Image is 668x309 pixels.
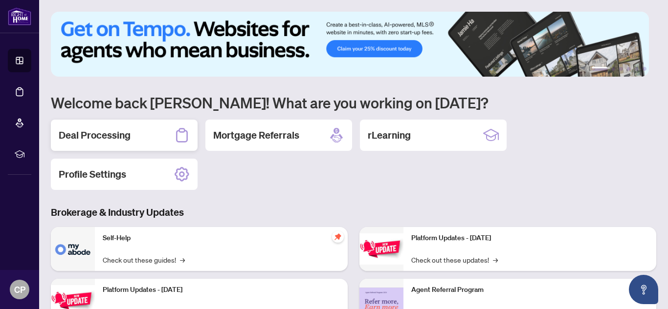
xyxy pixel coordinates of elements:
[493,254,498,265] span: →
[643,67,646,71] button: 6
[411,254,498,265] a: Check out these updates!→
[411,233,648,244] p: Platform Updates - [DATE]
[611,67,615,71] button: 2
[8,7,31,25] img: logo
[103,285,340,295] p: Platform Updates - [DATE]
[592,67,607,71] button: 1
[51,227,95,271] img: Self-Help
[103,254,185,265] a: Check out these guides!→
[332,231,344,243] span: pushpin
[359,233,403,264] img: Platform Updates - June 23, 2025
[51,93,656,112] h1: Welcome back [PERSON_NAME]! What are you working on [DATE]?
[51,206,656,219] h3: Brokerage & Industry Updates
[103,233,340,244] p: Self-Help
[619,67,623,71] button: 3
[627,67,631,71] button: 4
[213,128,299,142] h2: Mortgage Referrals
[59,128,131,142] h2: Deal Processing
[635,67,639,71] button: 5
[629,275,658,304] button: Open asap
[14,283,25,296] span: CP
[51,12,649,77] img: Slide 0
[59,167,126,181] h2: Profile Settings
[368,128,411,142] h2: rLearning
[180,254,185,265] span: →
[411,285,648,295] p: Agent Referral Program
